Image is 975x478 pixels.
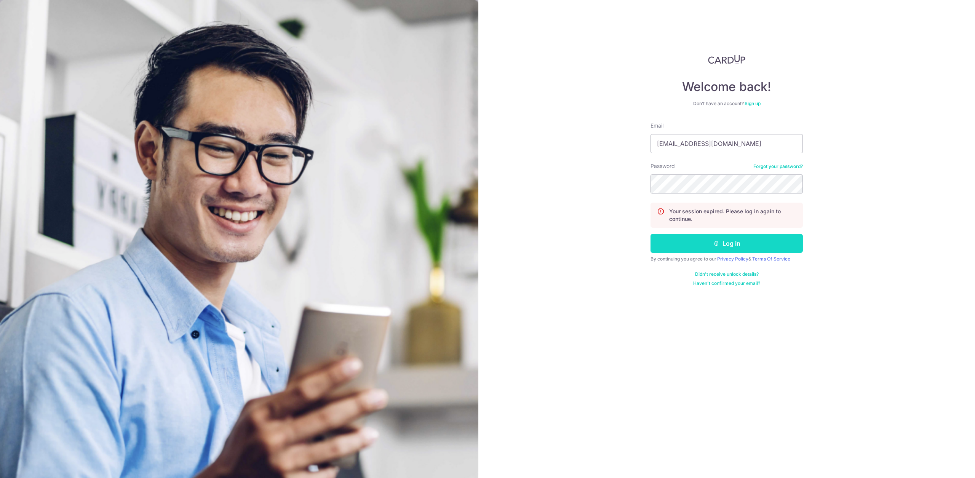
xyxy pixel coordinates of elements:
span: Help [18,5,33,12]
img: CardUp Logo [708,55,745,64]
p: Your session expired. Please log in again to continue. [669,208,796,223]
a: Haven't confirmed your email? [693,280,760,286]
a: Privacy Policy [717,256,748,262]
div: Don’t have an account? [651,101,803,107]
div: By continuing you agree to our & [651,256,803,262]
a: Didn't receive unlock details? [695,271,759,277]
input: Enter your Email [651,134,803,153]
a: Terms Of Service [752,256,790,262]
h4: Welcome back! [651,79,803,94]
a: Sign up [745,101,761,106]
label: Email [651,122,663,129]
a: Forgot your password? [753,163,803,169]
button: Log in [651,234,803,253]
label: Password [651,162,675,170]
